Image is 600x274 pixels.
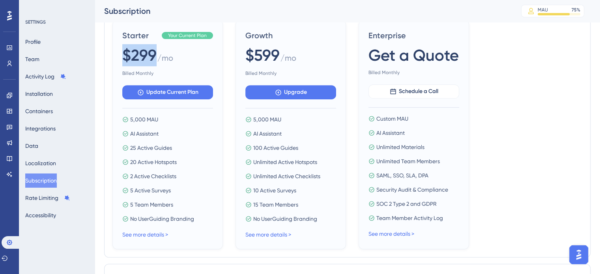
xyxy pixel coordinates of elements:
span: 25 Active Guides [130,143,172,153]
button: Rate Limiting [25,191,70,205]
span: Unlimited Active Hotspots [253,157,317,167]
button: Containers [25,104,53,118]
button: Installation [25,87,53,101]
span: Billed Monthly [122,70,213,76]
span: 100 Active Guides [253,143,298,153]
button: Profile [25,35,41,49]
span: Unlimited Materials [376,142,424,152]
span: No UserGuiding Branding [253,214,317,224]
span: Unlimited Active Checklists [253,171,320,181]
span: Growth [245,30,336,41]
span: Upgrade [284,88,307,97]
span: $299 [122,44,157,66]
span: Team Member Activity Log [376,213,443,223]
span: 10 Active Surveys [253,186,296,195]
button: Localization [25,156,56,170]
span: SAML, SSO, SLA, DPA [376,171,428,180]
span: SOC 2 Type 2 and GDPR [376,199,437,209]
a: See more details > [245,231,291,238]
span: Enterprise [368,30,459,41]
button: Upgrade [245,85,336,99]
span: Your Current Plan [168,32,207,39]
button: Team [25,52,39,66]
button: Activity Log [25,69,66,84]
button: Data [25,139,38,153]
button: Accessibility [25,208,56,222]
button: Integrations [25,121,56,136]
a: See more details > [368,231,414,237]
span: 5,000 MAU [130,115,158,124]
span: Unlimited Team Members [376,157,440,166]
span: 5 Active Surveys [130,186,171,195]
span: AI Assistant [376,128,405,138]
span: 5 Team Members [130,200,173,209]
div: SETTINGS [25,19,89,25]
a: See more details > [122,231,168,238]
span: / mo [280,52,296,67]
span: / mo [157,52,173,67]
span: Schedule a Call [399,87,438,96]
span: Billed Monthly [368,69,459,76]
div: MAU [538,7,548,13]
span: AI Assistant [130,129,159,138]
span: Update Current Plan [146,88,198,97]
span: 5,000 MAU [253,115,281,124]
span: 15 Team Members [253,200,298,209]
span: Security Audit & Compliance [376,185,448,194]
div: 75 % [572,7,580,13]
span: 20 Active Hotspots [130,157,177,167]
button: Schedule a Call [368,84,459,99]
button: Subscription [25,173,57,188]
span: $599 [245,44,280,66]
span: 2 Active Checklists [130,171,176,181]
iframe: UserGuiding AI Assistant Launcher [567,243,591,267]
span: Custom MAU [376,114,408,123]
span: AI Assistant [253,129,282,138]
span: Get a Quote [368,44,459,66]
span: Starter [122,30,159,41]
span: Billed Monthly [245,70,336,76]
span: No UserGuiding Branding [130,214,194,224]
button: Update Current Plan [122,85,213,99]
div: Subscription [104,6,501,17]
